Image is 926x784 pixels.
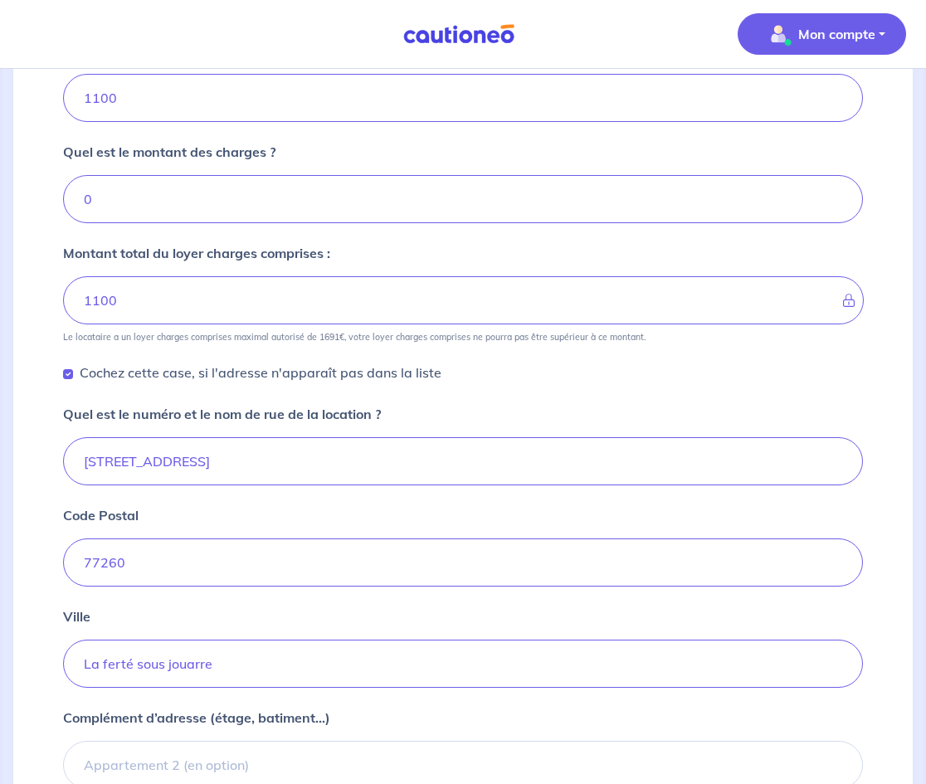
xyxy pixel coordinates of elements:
input: Ex: 59000 [63,538,863,587]
p: Cochez cette case, si l'adresse n'apparaît pas dans la liste [80,363,441,382]
p: Code Postal [63,505,139,525]
button: illu_account_valid_menu.svgMon compte [738,13,906,55]
input: Ex: Lille [63,640,863,688]
p: Complément d’adresse (étage, batiment...) [63,708,330,728]
input: Ex: 165 avenue de Bretagne [63,437,863,485]
img: Cautioneo [397,24,521,45]
p: Quel est le montant des charges ? [63,142,275,162]
p: Mon compte [798,24,875,44]
p: Le locataire a un loyer charges comprises maximal autorisé de 1691€, votre loyer charges comprise... [63,331,646,343]
p: Quel est le numéro et le nom de rue de la location ? [63,404,381,424]
p: Montant total du loyer charges comprises : [63,243,330,263]
img: illu_account_valid_menu.svg [765,21,792,47]
p: Ville [63,606,90,626]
